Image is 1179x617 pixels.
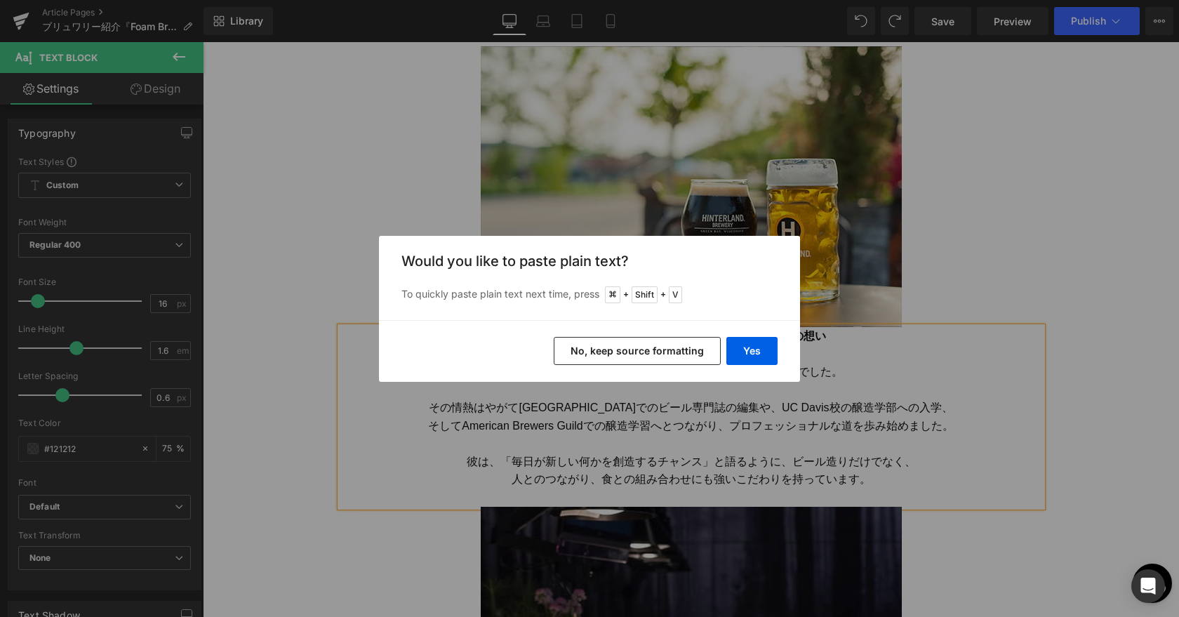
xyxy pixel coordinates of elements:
button: Yes [726,337,778,365]
p: To quickly paste plain text next time, press [401,286,778,303]
strong: 醸造責任者[PERSON_NAME]氏の「Foam」への想い [353,288,623,300]
span: V [669,286,682,303]
span: ビルはもともと自宅でビールを造るホームブルワーでした。 [337,324,640,336]
span: 彼は、「毎日が新しい何かを創造するチャンス」と語るように、ビール造りだけでなく、 人とのつながり、食との組み合わせにも強いこだわりを持っています。 [264,413,713,444]
div: Open Intercom Messenger [1131,569,1165,603]
span: + [660,288,666,302]
span: その情熱はやがて[GEOGRAPHIC_DATA]でのビール専門誌の編集や、UC Davis校の醸造学部への入学、 そしてAmerican Brewers Guildでの醸造学習へとつながり、プ... [225,359,751,390]
a: お気に入り [930,522,969,561]
button: No, keep source formatting [554,337,721,365]
span: + [623,288,629,302]
h3: Would you like to paste plain text? [401,253,778,270]
span: 0 [952,540,964,552]
span: Shift [632,286,658,303]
